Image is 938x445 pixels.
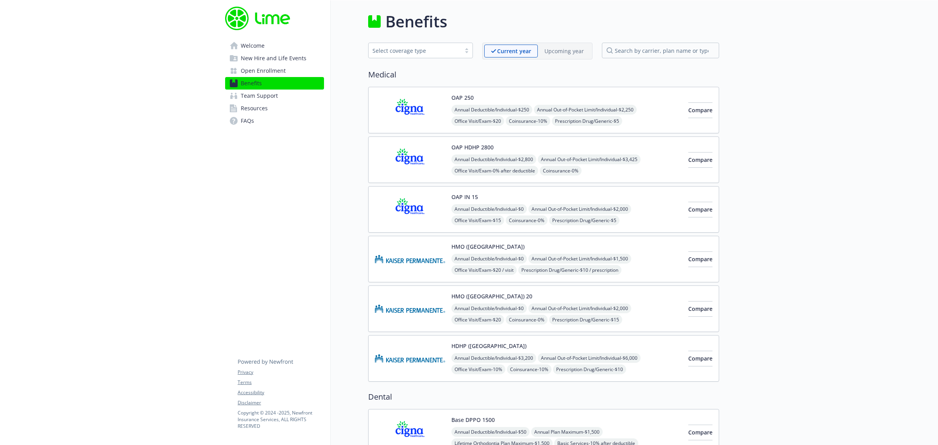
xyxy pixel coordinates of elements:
a: Accessibility [238,389,324,396]
span: Coinsurance - 0% [506,215,548,225]
img: Kaiser Permanente Insurance Company carrier logo [375,242,445,276]
span: Annual Out-of-Pocket Limit/Individual - $6,000 [538,353,641,363]
span: Compare [688,429,712,436]
button: HMO ([GEOGRAPHIC_DATA]) [451,242,524,251]
span: Office Visit/Exam - $15 [451,215,504,225]
span: Annual Deductible/Individual - $250 [451,105,532,115]
span: Coinsurance - 10% [507,364,551,374]
span: Annual Plan Maximum - $1,500 [531,427,603,437]
p: Copyright © 2024 - 2025 , Newfront Insurance Services, ALL RIGHTS RESERVED [238,409,324,429]
a: Privacy [238,369,324,376]
a: Open Enrollment [225,65,324,77]
span: Annual Out-of-Pocket Limit/Individual - $2,000 [528,303,631,313]
a: Welcome [225,39,324,52]
span: Team Support [241,90,278,102]
span: Compare [688,206,712,213]
span: Annual Out-of-Pocket Limit/Individual - $2,000 [528,204,631,214]
span: Annual Deductible/Individual - $2,800 [451,154,536,164]
span: Compare [688,156,712,163]
span: Office Visit/Exam - 10% [451,364,505,374]
span: Compare [688,305,712,312]
span: Prescription Drug/Generic - $10 / prescription [518,265,621,275]
button: Compare [688,301,712,317]
a: New Hire and Life Events [225,52,324,65]
img: Kaiser Permanente Insurance Company carrier logo [375,342,445,375]
span: Resources [241,102,268,115]
a: Team Support [225,90,324,102]
span: Prescription Drug/Generic - $10 [553,364,626,374]
span: Compare [688,355,712,362]
a: FAQs [225,115,324,127]
a: Benefits [225,77,324,90]
img: Kaiser Permanente Insurance Company carrier logo [375,292,445,325]
input: search by carrier, plan name or type [602,43,719,58]
span: Compare [688,106,712,114]
a: Resources [225,102,324,115]
span: Prescription Drug/Generic - $15 [549,315,622,325]
button: HDHP ([GEOGRAPHIC_DATA]) [451,342,526,350]
span: Annual Deductible/Individual - $50 [451,427,530,437]
span: Office Visit/Exam - $20 [451,315,504,325]
img: CIGNA carrier logo [375,143,445,176]
span: Annual Out-of-Pocket Limit/Individual - $2,250 [534,105,637,115]
button: Compare [688,251,712,267]
span: FAQs [241,115,254,127]
img: CIGNA carrier logo [375,193,445,226]
img: CIGNA carrier logo [375,93,445,127]
span: Coinsurance - 0% [506,315,548,325]
button: Compare [688,351,712,366]
span: Compare [688,255,712,263]
span: Coinsurance - 0% [540,166,582,176]
span: Welcome [241,39,265,52]
h1: Benefits [385,10,447,33]
span: New Hire and Life Events [241,52,306,65]
span: Annual Deductible/Individual - $3,200 [451,353,536,363]
span: Coinsurance - 10% [506,116,550,126]
button: OAP 250 [451,93,474,102]
span: Annual Deductible/Individual - $0 [451,204,527,214]
div: Select coverage type [372,47,457,55]
h2: Dental [368,391,719,403]
p: Upcoming year [544,47,584,55]
span: Office Visit/Exam - 0% after deductible [451,166,538,176]
button: Compare [688,425,712,440]
h2: Medical [368,69,719,81]
span: Prescription Drug/Generic - $5 [549,215,619,225]
span: Prescription Drug/Generic - $5 [552,116,622,126]
button: Compare [688,202,712,217]
span: Annual Out-of-Pocket Limit/Individual - $3,425 [538,154,641,164]
span: Office Visit/Exam - $20 [451,116,504,126]
span: Annual Deductible/Individual - $0 [451,254,527,264]
p: Current year [497,47,531,55]
span: Annual Deductible/Individual - $0 [451,303,527,313]
button: OAP HDHP 2800 [451,143,494,151]
button: Compare [688,102,712,118]
button: HMO ([GEOGRAPHIC_DATA]) 20 [451,292,532,300]
span: Benefits [241,77,262,90]
a: Terms [238,379,324,386]
button: OAP IN 15 [451,193,478,201]
button: Compare [688,152,712,168]
button: Base DPPO 1500 [451,416,495,424]
span: Open Enrollment [241,65,286,77]
a: Disclaimer [238,399,324,406]
span: Office Visit/Exam - $20 / visit [451,265,517,275]
span: Annual Out-of-Pocket Limit/Individual - $1,500 [528,254,631,264]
